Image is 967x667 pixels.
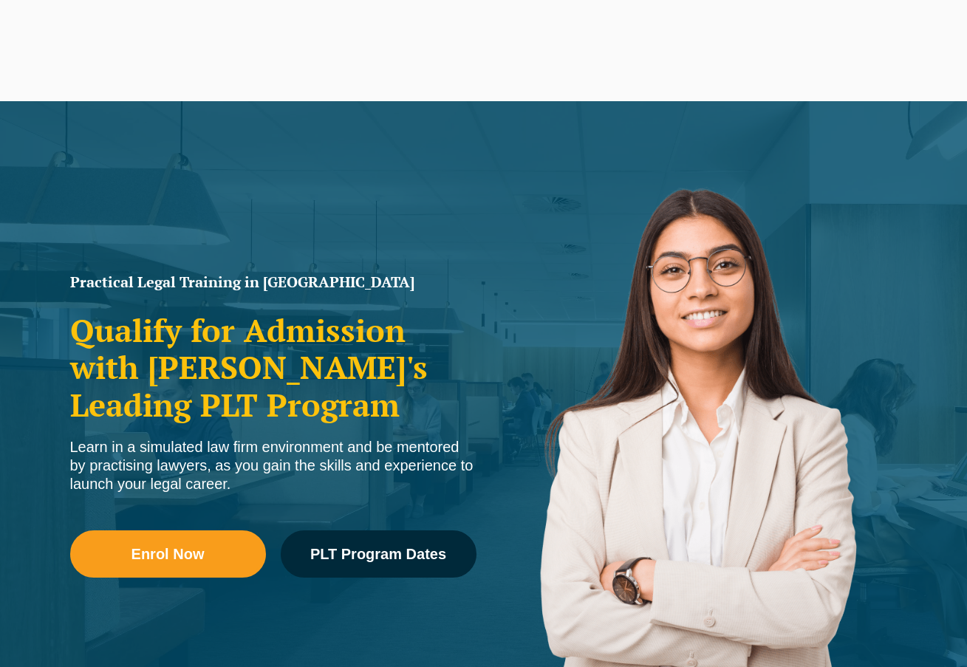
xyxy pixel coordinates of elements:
a: PLT Program Dates [281,530,476,578]
span: Enrol Now [131,547,205,561]
h1: Practical Legal Training in [GEOGRAPHIC_DATA] [70,275,476,290]
div: Learn in a simulated law firm environment and be mentored by practising lawyers, as you gain the ... [70,438,476,493]
h2: Qualify for Admission with [PERSON_NAME]'s Leading PLT Program [70,312,476,423]
a: Enrol Now [70,530,266,578]
span: PLT Program Dates [310,547,446,561]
